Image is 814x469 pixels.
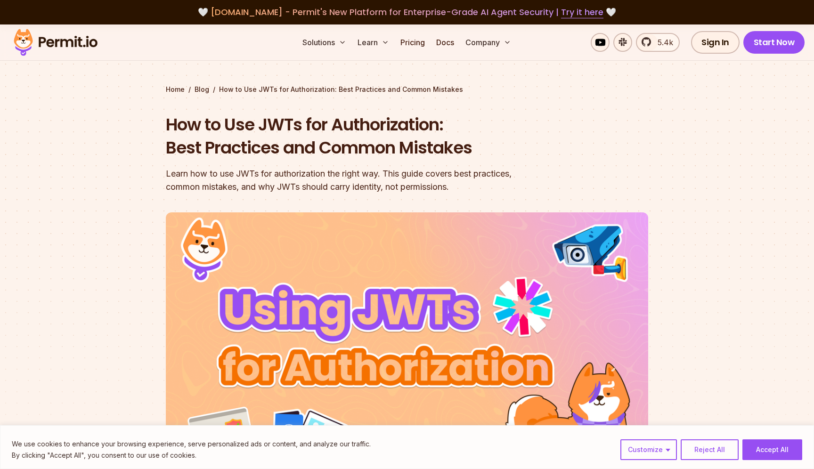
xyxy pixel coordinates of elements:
button: Learn [354,33,393,52]
img: Permit logo [9,26,102,58]
button: Company [462,33,515,52]
p: We use cookies to enhance your browsing experience, serve personalized ads or content, and analyz... [12,438,371,450]
button: Accept All [742,439,802,460]
button: Reject All [681,439,739,460]
span: 5.4k [652,37,673,48]
a: 5.4k [636,33,680,52]
a: Sign In [691,31,740,54]
button: Solutions [299,33,350,52]
a: Pricing [397,33,429,52]
p: By clicking "Accept All", you consent to our use of cookies. [12,450,371,461]
a: Docs [432,33,458,52]
a: Try it here [561,6,603,18]
div: / / [166,85,648,94]
h1: How to Use JWTs for Authorization: Best Practices and Common Mistakes [166,113,528,160]
a: Blog [195,85,209,94]
div: 🤍 🤍 [23,6,791,19]
a: Home [166,85,185,94]
button: Customize [620,439,677,460]
span: [DOMAIN_NAME] - Permit's New Platform for Enterprise-Grade AI Agent Security | [211,6,603,18]
a: Start Now [743,31,805,54]
div: Learn how to use JWTs for authorization the right way. This guide covers best practices, common m... [166,167,528,194]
